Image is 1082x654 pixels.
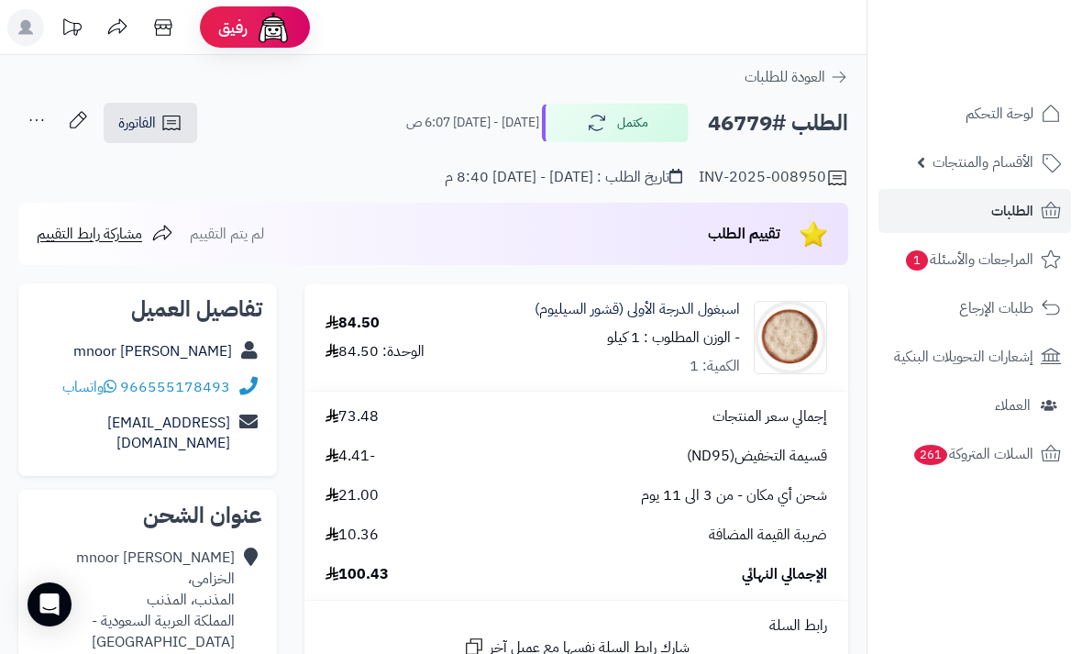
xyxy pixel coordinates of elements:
[326,525,379,546] span: 10.36
[312,615,841,637] div: رابط السلة
[708,105,848,142] h2: الطلب #46779
[878,189,1071,233] a: الطلبات
[326,564,389,585] span: 100.43
[995,393,1031,418] span: العملاء
[957,51,1065,90] img: logo-2.png
[712,406,827,427] span: إجمالي سعر المنتجات
[991,198,1033,224] span: الطلبات
[218,17,248,39] span: رفيق
[49,9,94,50] a: تحديثات المنصة
[120,376,230,398] a: 966555178493
[607,327,740,349] small: - الوزن المطلوب : 1 كيلو
[326,313,380,334] div: 84.50
[878,286,1071,330] a: طلبات الإرجاع
[107,412,230,455] a: [EMAIL_ADDRESS][DOMAIN_NAME]
[535,299,740,320] a: اسبغول الدرجة الأولى (قشور السيليوم)
[906,250,928,271] span: 1
[742,564,827,585] span: الإجمالي النهائي
[326,446,375,467] span: -4.41
[912,441,1033,467] span: السلات المتروكة
[878,92,1071,136] a: لوحة التحكم
[118,112,156,134] span: الفاتورة
[966,101,1033,127] span: لوحة التحكم
[104,103,197,143] a: الفاتورة
[690,356,740,377] div: الكمية: 1
[33,504,262,527] h2: عنوان الشحن
[894,344,1033,370] span: إشعارات التحويلات البنكية
[699,167,848,189] div: INV-2025-008950
[745,66,848,88] a: العودة للطلبات
[37,223,173,245] a: مشاركة رابط التقييم
[709,525,827,546] span: ضريبة القيمة المضافة
[28,582,72,626] div: Open Intercom Messenger
[255,9,292,46] img: ai-face.png
[62,376,116,398] a: واتساب
[33,298,262,320] h2: تفاصيل العميل
[641,485,827,506] span: شحن أي مكان - من 3 الى 11 يوم
[755,301,826,374] img: 1645466661-Psyllium%20Husks-90x90.jpg
[326,406,379,427] span: 73.48
[959,295,1033,321] span: طلبات الإرجاع
[326,485,379,506] span: 21.00
[878,335,1071,379] a: إشعارات التحويلات البنكية
[445,167,682,188] div: تاريخ الطلب : [DATE] - [DATE] 8:40 م
[708,223,780,245] span: تقييم الطلب
[933,150,1033,175] span: الأقسام والمنتجات
[190,223,264,245] span: لم يتم التقييم
[542,104,689,142] button: مكتمل
[406,114,539,132] small: [DATE] - [DATE] 6:07 ص
[914,445,947,465] span: 261
[73,340,232,362] a: mnoor [PERSON_NAME]
[687,446,827,467] span: قسيمة التخفيض(ND95)
[745,66,825,88] span: العودة للطلبات
[878,432,1071,476] a: السلات المتروكة261
[878,238,1071,282] a: المراجعات والأسئلة1
[33,548,235,652] div: mnoor [PERSON_NAME] الخزامى، المذنب، المذنب المملكة العربية السعودية - [GEOGRAPHIC_DATA]
[37,223,142,245] span: مشاركة رابط التقييم
[326,341,425,362] div: الوحدة: 84.50
[878,383,1071,427] a: العملاء
[904,247,1033,272] span: المراجعات والأسئلة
